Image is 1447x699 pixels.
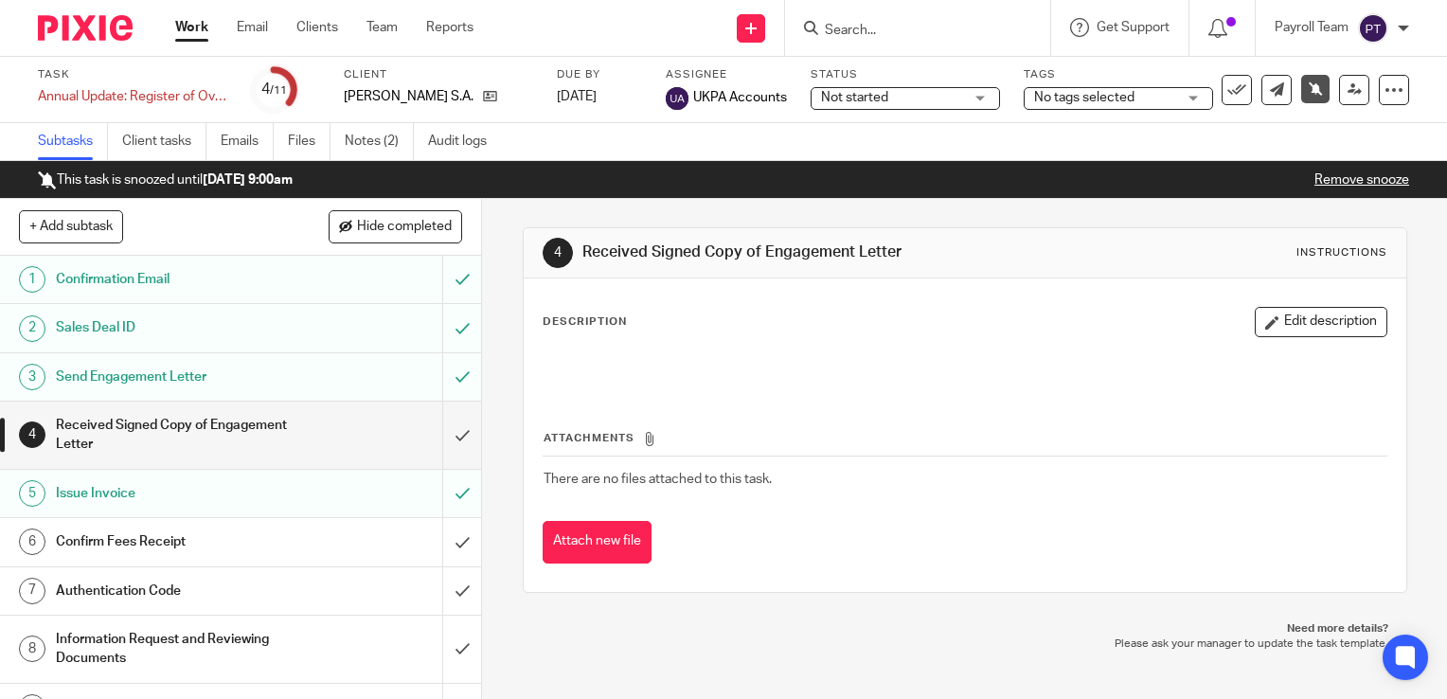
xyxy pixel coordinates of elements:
a: Subtasks [38,123,108,160]
span: Attachments [544,433,634,443]
p: Description [543,314,627,330]
a: Emails [221,123,274,160]
div: 6 [19,529,45,555]
p: Please ask your manager to update the task template. [542,636,1388,652]
span: Get Support [1097,21,1170,34]
h1: Received Signed Copy of Engagement Letter [56,411,301,459]
div: 4 [19,421,45,448]
a: Files [288,123,330,160]
h1: Issue Invoice [56,479,301,508]
div: 2 [19,315,45,342]
span: [DATE] [557,90,597,103]
p: [PERSON_NAME] S.A. [344,87,473,106]
a: Email [237,18,268,37]
label: Assignee [666,67,787,82]
div: 3 [19,364,45,390]
img: Pixie [38,15,133,41]
h1: Sales Deal ID [56,314,301,342]
div: 5 [19,480,45,507]
a: Team [366,18,398,37]
span: There are no files attached to this task. [544,473,772,486]
a: Audit logs [428,123,501,160]
p: This task is snoozed until [38,170,293,189]
div: 4 [261,79,287,100]
h1: Authentication Code [56,577,301,605]
h1: Confirmation Email [56,265,301,294]
h1: Information Request and Reviewing Documents [56,625,301,673]
label: Task [38,67,227,82]
img: svg%3E [1358,13,1388,44]
a: Reports [426,18,473,37]
a: Work [175,18,208,37]
a: Client tasks [122,123,206,160]
span: UKPA Accounts [693,88,787,107]
div: 8 [19,636,45,662]
img: svg%3E [666,87,688,110]
label: Client [344,67,533,82]
button: Hide completed [329,210,462,242]
button: Edit description [1255,307,1387,337]
label: Due by [557,67,642,82]
label: Tags [1024,67,1213,82]
div: Annual Update: Register of Overseas Entities [38,87,227,106]
p: Need more details? [542,621,1388,636]
h1: Send Engagement Letter [56,363,301,391]
span: No tags selected [1034,91,1134,104]
small: /11 [270,85,287,96]
p: Payroll Team [1275,18,1349,37]
span: Not started [821,91,888,104]
span: Hide completed [357,220,452,235]
button: Attach new file [543,521,652,564]
div: 7 [19,578,45,604]
h1: Received Signed Copy of Engagement Letter [582,242,1005,262]
a: Remove snooze [1314,173,1409,187]
a: Clients [296,18,338,37]
a: Notes (2) [345,123,414,160]
button: + Add subtask [19,210,123,242]
div: Instructions [1296,245,1387,260]
b: [DATE] 9:00am [203,173,293,187]
div: 1 [19,266,45,293]
input: Search [823,23,993,40]
h1: Confirm Fees Receipt [56,528,301,556]
div: 4 [543,238,573,268]
label: Status [811,67,1000,82]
